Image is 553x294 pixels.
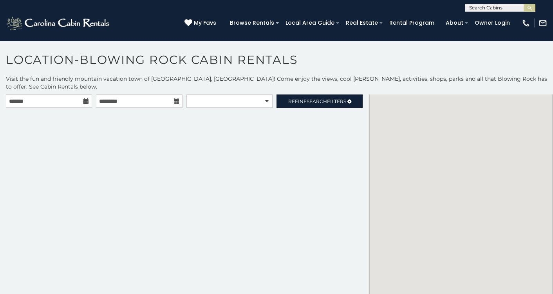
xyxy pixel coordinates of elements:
[522,19,530,27] img: phone-regular-white.png
[342,17,382,29] a: Real Estate
[282,17,338,29] a: Local Area Guide
[442,17,467,29] a: About
[307,98,327,104] span: Search
[184,19,218,27] a: My Favs
[288,98,346,104] span: Refine Filters
[385,17,438,29] a: Rental Program
[471,17,514,29] a: Owner Login
[6,15,112,31] img: White-1-2.png
[194,19,216,27] span: My Favs
[539,19,547,27] img: mail-regular-white.png
[226,17,278,29] a: Browse Rentals
[276,94,363,108] a: RefineSearchFilters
